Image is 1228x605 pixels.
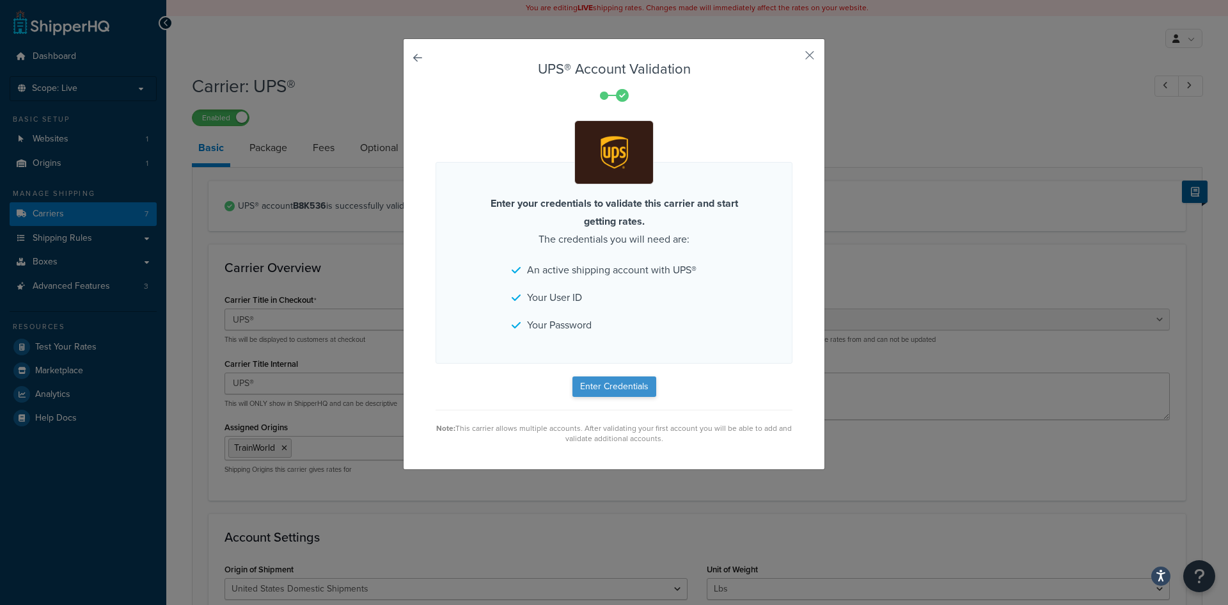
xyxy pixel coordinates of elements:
p: The credentials you will need are: [473,195,755,248]
button: Enter Credentials [572,376,656,397]
h3: UPS® Account Validation [436,61,792,77]
li: Your User ID [512,289,716,307]
li: An active shipping account with UPS® [512,261,716,279]
li: Your Password [512,316,716,334]
img: UPS® [578,123,651,182]
strong: Enter your credentials to validate this carrier and start getting rates. [491,196,738,229]
strong: Note: [436,423,455,434]
div: This carrier allows multiple accounts. After validating your first account you will be able to ad... [436,423,792,444]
